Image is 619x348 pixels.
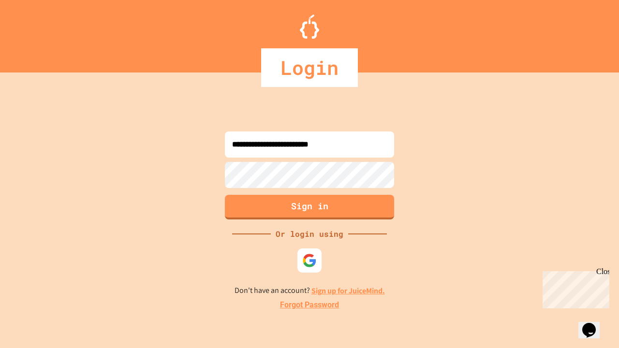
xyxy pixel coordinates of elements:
button: Sign in [225,195,394,219]
div: Or login using [271,228,348,240]
img: google-icon.svg [302,253,317,268]
div: Login [261,48,358,87]
p: Don't have an account? [235,285,385,297]
iframe: chat widget [539,267,609,308]
img: Logo.svg [300,14,319,39]
a: Forgot Password [280,299,339,311]
div: Chat with us now!Close [4,4,67,61]
a: Sign up for JuiceMind. [311,286,385,296]
iframe: chat widget [578,309,609,338]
